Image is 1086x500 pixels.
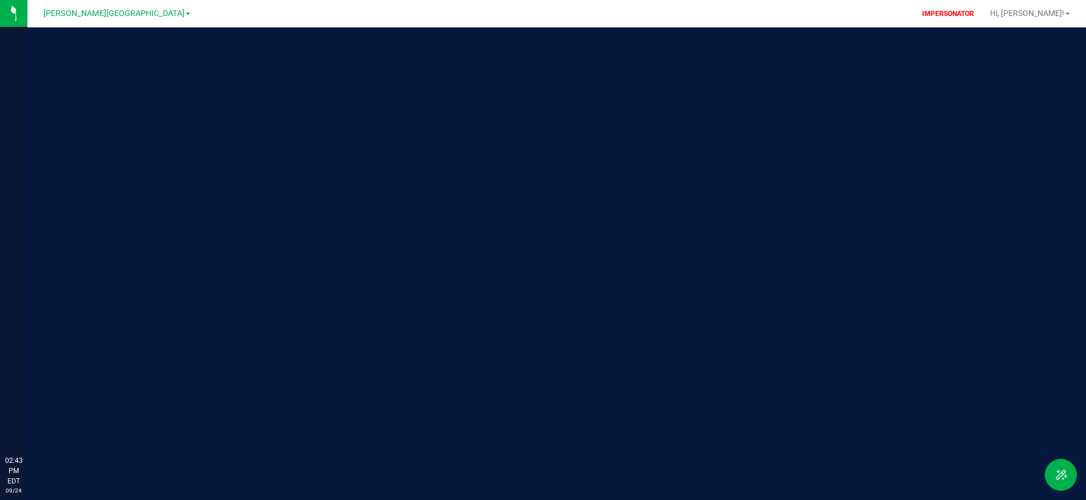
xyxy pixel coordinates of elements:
span: [PERSON_NAME][GEOGRAPHIC_DATA] [43,9,185,18]
button: Toggle Menu [1045,459,1077,491]
span: Hi, [PERSON_NAME]! [990,9,1064,18]
p: 02:43 PM EDT [5,455,22,486]
p: IMPERSONATOR [917,9,979,19]
p: 09/24 [5,486,22,495]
